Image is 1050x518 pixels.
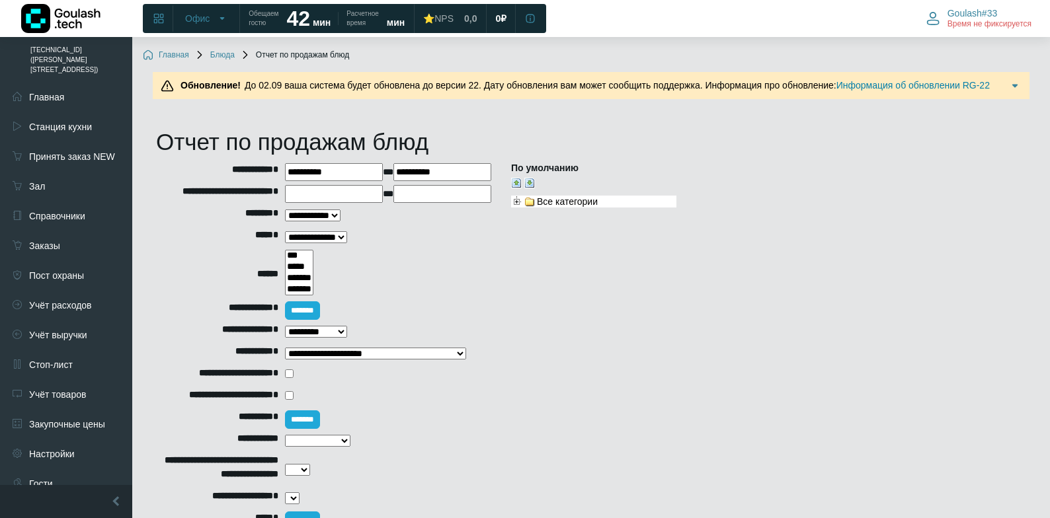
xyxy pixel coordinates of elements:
[177,80,990,91] span: До 02.09 ваша система будет обновлена до версии 22. Дату обновления вам может сообщить поддержка....
[143,50,189,61] a: Главная
[434,13,454,24] span: NPS
[249,9,278,28] span: Обещаем гостю
[21,4,101,33] img: Логотип компании Goulash.tech
[524,176,535,187] a: Развернуть
[185,13,210,24] span: Офис
[524,178,535,188] img: Развернуть
[286,7,310,30] strong: 42
[313,17,331,28] span: мин
[415,7,485,30] a: ⭐NPS 0,0
[181,80,241,91] b: Обновление!
[177,8,235,29] button: Офис
[836,80,990,91] a: Информация об обновлении RG-22
[495,13,501,24] span: 0
[464,13,477,24] span: 0,0
[948,19,1031,30] span: Время не фиксируется
[948,7,998,19] span: Goulash#33
[487,7,514,30] a: 0 ₽
[511,163,579,173] b: По умолчанию
[241,7,413,30] a: Обещаем гостю 42 мин Расчетное время мин
[523,196,599,206] a: Все категории
[346,9,378,28] span: Расчетное время
[423,13,454,24] div: ⭐
[511,176,522,187] a: Свернуть
[161,79,174,92] img: Предупреждение
[194,50,235,61] a: Блюда
[240,50,349,61] span: Отчет по продажам блюд
[501,13,506,24] span: ₽
[156,128,1026,156] h1: Отчет по продажам блюд
[1008,79,1022,92] img: Подробнее
[918,5,1039,32] button: Goulash#33 Время не фиксируется
[511,178,522,188] img: Свернуть
[387,17,405,28] span: мин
